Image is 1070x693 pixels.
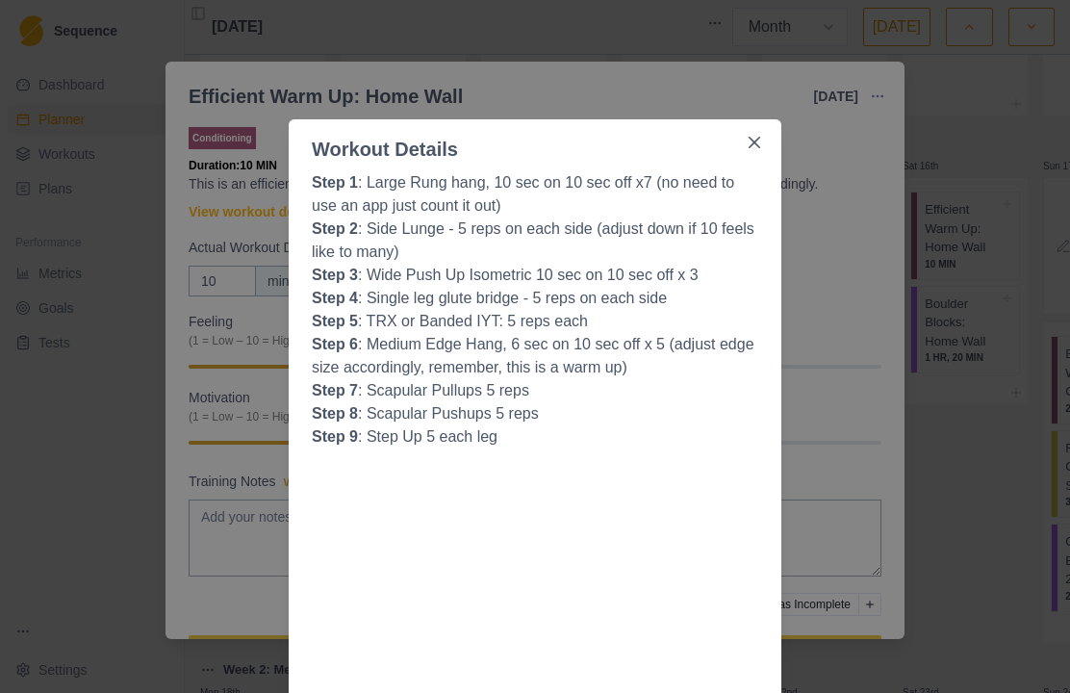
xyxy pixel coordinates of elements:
[312,264,758,287] p: : Wide Push Up Isometric 10 sec on 10 sec off x 3
[312,379,758,402] p: : Scapular Pullups 5 reps
[312,287,758,310] p: : Single leg glute bridge - 5 reps on each side
[312,425,758,449] p: : Step Up 5 each leg
[312,220,358,237] strong: Step 2
[312,218,758,264] p: : Side Lunge - 5 reps on each side (adjust down if 10 feels like to many)
[289,119,781,164] header: Workout Details
[312,402,758,425] p: : Scapular Pushups 5 reps
[312,382,358,398] strong: Step 7
[739,127,770,158] button: Close
[312,174,358,191] strong: Step 1
[312,405,358,422] strong: Step 8
[312,333,758,379] p: : Medium Edge Hang, 6 sec on 10 sec off x 5 (adjust edge size accordingly, remember, this is a wa...
[312,267,358,283] strong: Step 3
[312,310,758,333] p: : TRX or Banded IYT: 5 reps each
[312,313,358,329] strong: Step 5
[312,428,358,445] strong: Step 9
[312,336,358,352] strong: Step 6
[312,171,758,218] p: : Large Rung hang, 10 sec on 10 sec off x7 (no need to use an app just count it out)
[312,290,358,306] strong: Step 4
